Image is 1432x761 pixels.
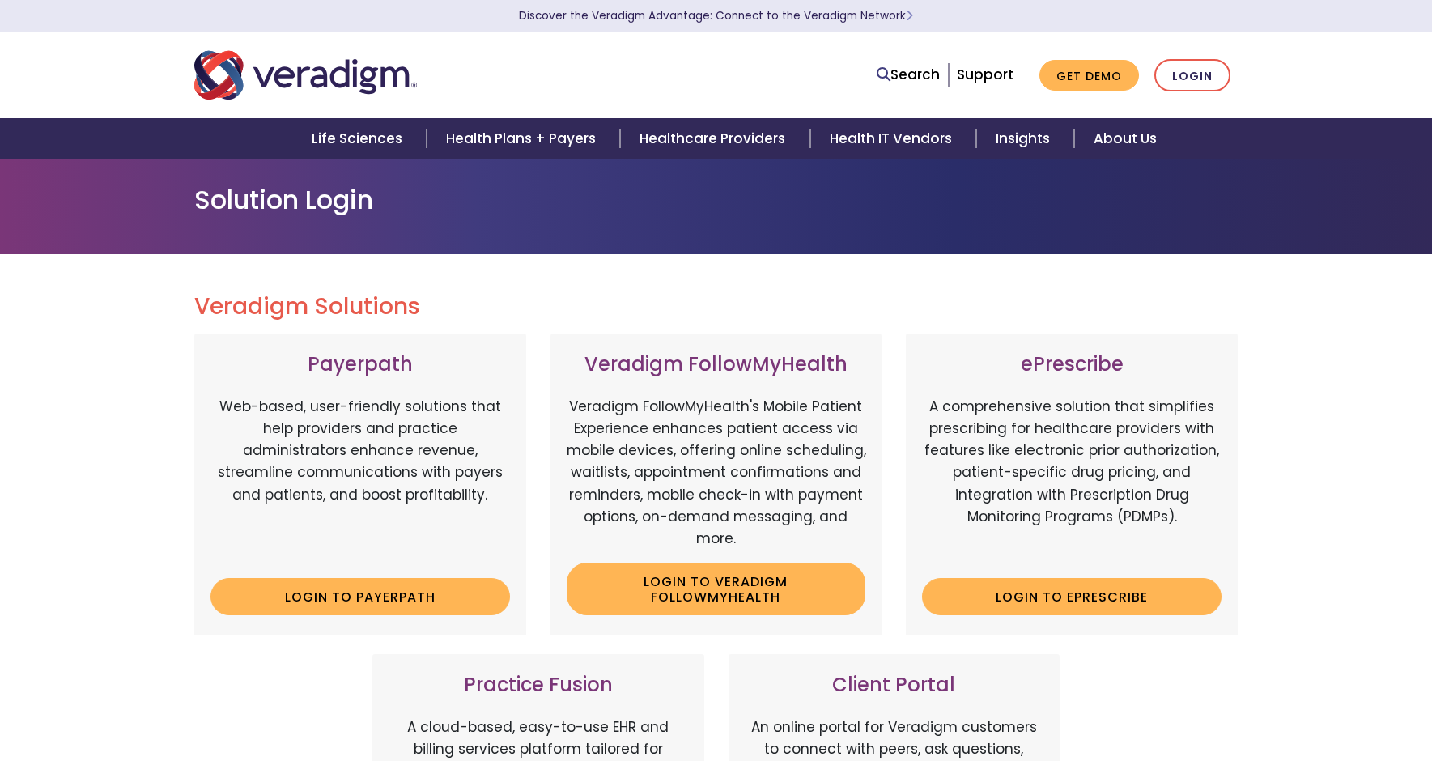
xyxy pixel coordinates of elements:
[389,674,688,697] h3: Practice Fusion
[922,578,1222,615] a: Login to ePrescribe
[567,563,866,615] a: Login to Veradigm FollowMyHealth
[194,293,1239,321] h2: Veradigm Solutions
[810,118,976,159] a: Health IT Vendors
[210,353,510,376] h3: Payerpath
[906,8,913,23] span: Learn More
[567,396,866,550] p: Veradigm FollowMyHealth's Mobile Patient Experience enhances patient access via mobile devices, o...
[194,49,417,102] img: Veradigm logo
[922,396,1222,566] p: A comprehensive solution that simplifies prescribing for healthcare providers with features like ...
[210,578,510,615] a: Login to Payerpath
[976,118,1074,159] a: Insights
[877,64,940,86] a: Search
[745,674,1044,697] h3: Client Portal
[194,185,1239,215] h1: Solution Login
[292,118,427,159] a: Life Sciences
[1074,118,1176,159] a: About Us
[1154,59,1230,92] a: Login
[620,118,809,159] a: Healthcare Providers
[567,353,866,376] h3: Veradigm FollowMyHealth
[922,353,1222,376] h3: ePrescribe
[427,118,620,159] a: Health Plans + Payers
[210,396,510,566] p: Web-based, user-friendly solutions that help providers and practice administrators enhance revenu...
[1039,60,1139,91] a: Get Demo
[957,65,1013,84] a: Support
[519,8,913,23] a: Discover the Veradigm Advantage: Connect to the Veradigm NetworkLearn More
